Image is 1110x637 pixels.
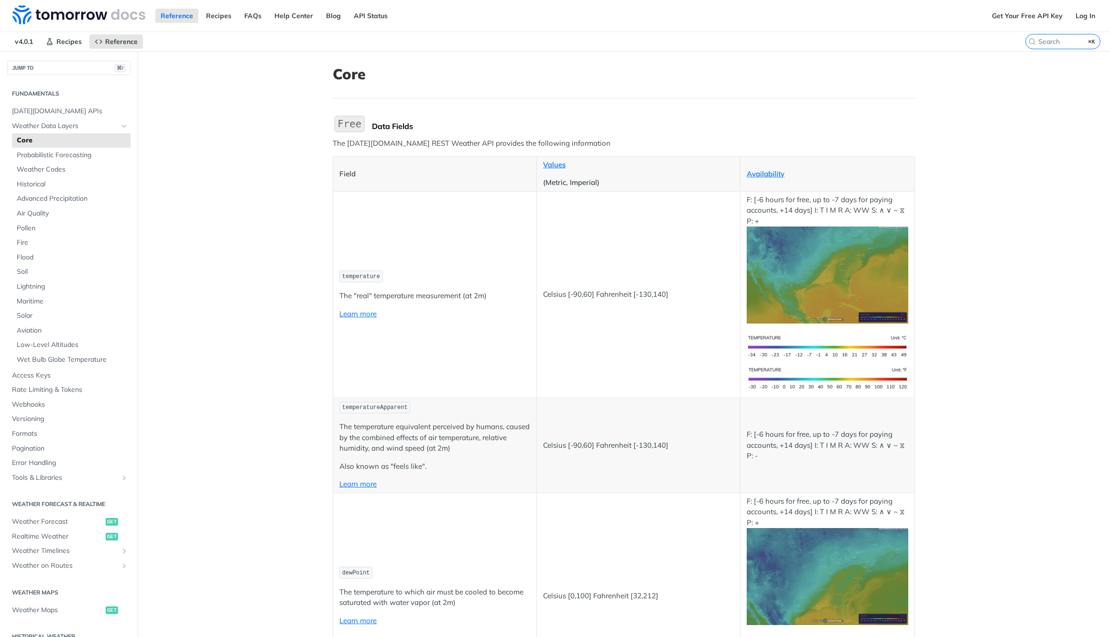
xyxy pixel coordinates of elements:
span: Maritime [17,297,128,306]
span: Weather Timelines [12,546,118,556]
span: Expand image [747,373,908,382]
a: Lightning [12,280,131,294]
p: The temperature equivalent perceived by humans, caused by the combined effects of air temperature... [339,421,530,454]
span: Flood [17,253,128,262]
h2: Weather Maps [7,588,131,597]
a: Historical [12,177,131,192]
a: Realtime Weatherget [7,529,131,544]
a: Core [12,133,131,148]
a: Availability [747,169,784,178]
span: dewPoint [342,570,370,576]
a: [DATE][DOMAIN_NAME] APIs [7,104,131,119]
span: Expand image [747,270,908,279]
a: Versioning [7,412,131,426]
button: JUMP TO⌘/ [7,61,131,75]
a: Pollen [12,221,131,236]
span: Recipes [56,37,82,46]
button: Show subpages for Weather on Routes [120,562,128,570]
p: Celsius [0,100] Fahrenheit [32,212] [543,591,734,602]
a: Values [543,160,566,169]
span: Weather Maps [12,605,103,615]
a: Low-Level Altitudes [12,338,131,352]
span: ⌘/ [115,64,125,72]
span: Versioning [12,414,128,424]
p: Celsius [-90,60] Fahrenheit [-130,140] [543,440,734,451]
a: Air Quality [12,206,131,221]
a: Soil [12,265,131,279]
span: v4.0.1 [10,34,38,49]
span: Expand image [747,341,908,350]
a: Weather TimelinesShow subpages for Weather Timelines [7,544,131,558]
span: Fire [17,238,128,248]
a: FAQs [239,9,267,23]
span: Advanced Precipitation [17,194,128,204]
span: Access Keys [12,371,128,380]
p: The "real" temperature measurement (at 2m) [339,291,530,302]
a: Formats [7,427,131,441]
a: Recipes [41,34,87,49]
a: Error Handling [7,456,131,470]
p: (Metric, Imperial) [543,177,734,188]
a: Maritime [12,294,131,309]
p: Celsius [-90,60] Fahrenheit [-130,140] [543,289,734,300]
span: Aviation [17,326,128,335]
a: Help Center [269,9,318,23]
p: Field [339,169,530,180]
span: temperature [342,273,380,280]
a: Reference [155,9,198,23]
h1: Core [333,65,915,83]
a: Recipes [201,9,237,23]
span: Realtime Weather [12,532,103,541]
a: Learn more [339,616,377,625]
a: Solar [12,309,131,323]
a: Advanced Precipitation [12,192,131,206]
span: get [106,533,118,540]
a: Wet Bulb Globe Temperature [12,353,131,367]
svg: Search [1028,38,1036,45]
a: Flood [12,250,131,265]
span: Probabilistic Forecasting [17,151,128,160]
span: Webhooks [12,400,128,410]
span: [DATE][DOMAIN_NAME] APIs [12,107,128,116]
span: Weather Codes [17,165,128,174]
span: Error Handling [12,458,128,468]
span: Pollen [17,224,128,233]
a: Weather Mapsget [7,603,131,617]
a: Get Your Free API Key [987,9,1068,23]
span: Tools & Libraries [12,473,118,483]
span: Soil [17,267,128,277]
img: Tomorrow.io Weather API Docs [12,5,145,24]
span: Pagination [12,444,128,453]
kbd: ⌘K [1086,37,1098,46]
span: Solar [17,311,128,321]
a: Learn more [339,309,377,318]
p: The [DATE][DOMAIN_NAME] REST Weather API provides the following information [333,138,915,149]
span: get [106,606,118,614]
span: Wet Bulb Globe Temperature [17,355,128,365]
h2: Weather Forecast & realtime [7,500,131,508]
a: Webhooks [7,398,131,412]
a: Pagination [7,442,131,456]
span: Lightning [17,282,128,292]
a: Aviation [12,324,131,338]
a: Rate Limiting & Tokens [7,383,131,397]
button: Show subpages for Weather Timelines [120,547,128,555]
span: Formats [12,429,128,439]
span: Expand image [747,572,908,581]
a: Weather Forecastget [7,515,131,529]
button: Hide subpages for Weather Data Layers [120,122,128,130]
span: Weather Data Layers [12,121,118,131]
span: Historical [17,180,128,189]
p: The temperature to which air must be cooled to become saturated with water vapor (at 2m) [339,587,530,608]
p: F: [-6 hours for free, up to -7 days for paying accounts, +14 days] I: T I M R A: WW S: ∧ ∨ ~ ⧖ P: - [747,429,908,462]
span: Weather Forecast [12,517,103,527]
span: Air Quality [17,209,128,218]
p: F: [-6 hours for free, up to -7 days for paying accounts, +14 days] I: T I M R A: WW S: ∧ ∨ ~ ⧖ P: + [747,496,908,625]
a: Probabilistic Forecasting [12,148,131,162]
p: F: [-6 hours for free, up to -7 days for paying accounts, +14 days] I: T I M R A: WW S: ∧ ∨ ~ ⧖ P: + [747,194,908,324]
a: Tools & LibrariesShow subpages for Tools & Libraries [7,471,131,485]
p: Also known as "feels like". [339,461,530,472]
span: Core [17,136,128,145]
h2: Fundamentals [7,89,131,98]
a: Weather Data LayersHide subpages for Weather Data Layers [7,119,131,133]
